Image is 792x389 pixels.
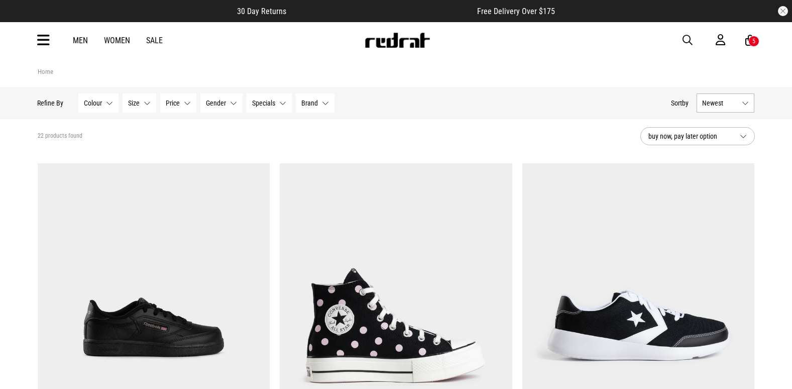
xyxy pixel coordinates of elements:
span: buy now, pay later option [648,130,732,142]
div: 5 [752,38,755,45]
span: Gender [206,99,227,107]
button: Brand [296,93,335,113]
button: Gender [201,93,243,113]
a: Men [73,36,88,45]
span: 30 Day Returns [237,7,286,16]
a: Sale [146,36,163,45]
span: Free Delivery Over $175 [477,7,555,16]
span: Newest [703,99,738,107]
button: Newest [697,93,755,113]
span: Size [129,99,140,107]
span: Colour [84,99,102,107]
button: Price [161,93,197,113]
button: buy now, pay later option [640,127,755,145]
button: Colour [79,93,119,113]
a: Home [38,68,53,75]
a: 5 [745,35,755,46]
p: Refine By [38,99,64,107]
button: Sortby [671,97,689,109]
span: 22 products found [38,132,82,140]
span: Price [166,99,180,107]
button: Size [123,93,157,113]
iframe: Customer reviews powered by Trustpilot [306,6,457,16]
a: Women [104,36,130,45]
span: by [683,99,689,107]
span: Specials [253,99,276,107]
button: Specials [247,93,292,113]
span: Brand [302,99,318,107]
img: Redrat logo [364,33,430,48]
